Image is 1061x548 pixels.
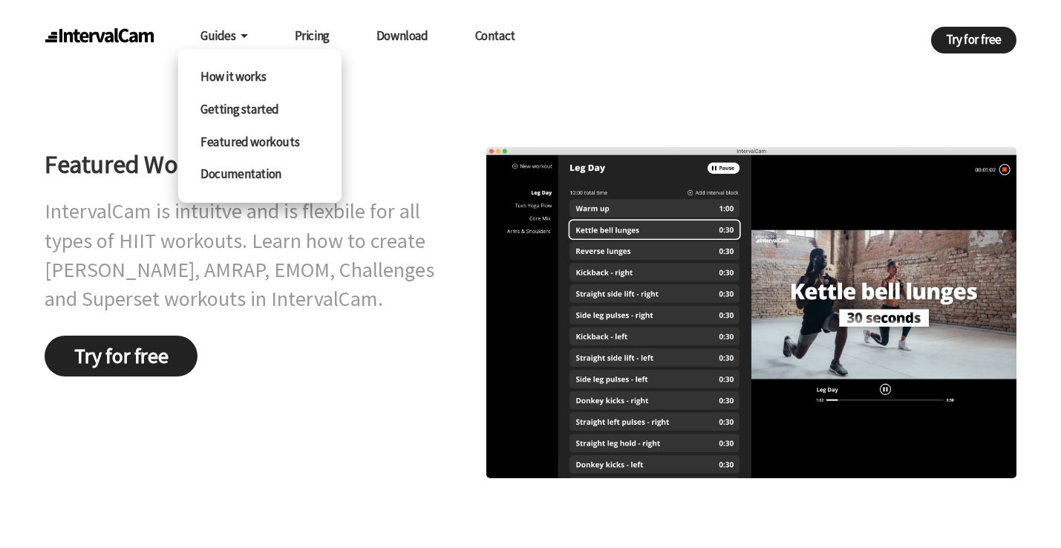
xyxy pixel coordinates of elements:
[45,147,434,183] h1: Featured Workouts
[178,158,342,191] a: Documentation
[45,336,197,376] a: Try for free
[200,22,248,50] a: Guides
[486,147,1016,478] img: macapp.png
[475,22,515,50] a: Contact
[178,61,342,94] a: How it works
[178,94,342,126] a: Getting started
[45,197,434,313] h2: IntervalCam is intuitve and is flexbile for all types of HIIT workouts. Learn how to create [PERS...
[931,27,1016,53] a: Try for free
[178,126,342,159] a: Featured workouts
[45,28,154,46] img: intervalcam_logo@2x.png
[295,22,330,50] a: Pricing
[376,22,428,50] a: Download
